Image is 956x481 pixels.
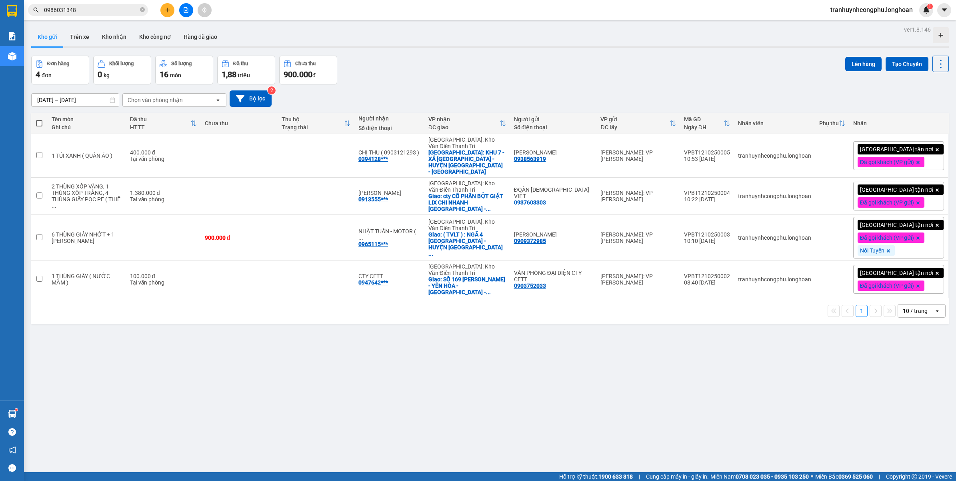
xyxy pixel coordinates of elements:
[514,149,593,156] div: HUỲNH TRỌNG ÁI
[128,96,183,104] div: Chọn văn phòng nhận
[222,70,236,79] span: 1,88
[109,61,134,66] div: Khối lượng
[428,124,500,130] div: ĐC giao
[130,149,197,156] div: 400.000 đ
[312,72,316,78] span: đ
[904,25,931,34] div: ver 1.8.146
[155,56,213,84] button: Số lượng16món
[126,113,201,134] th: Toggle SortBy
[52,202,56,209] span: ...
[811,475,813,478] span: ⚪️
[8,52,16,60] img: warehouse-icon
[47,61,69,66] div: Đơn hàng
[815,472,873,481] span: Miền Bắc
[684,149,730,156] div: VPBT1210250005
[284,70,312,79] span: 900.000
[684,273,730,279] div: VPBT1210250002
[165,7,170,13] span: plus
[7,5,17,17] img: logo-vxr
[202,7,207,13] span: aim
[130,116,190,122] div: Đã thu
[600,116,669,122] div: VP gửi
[596,113,680,134] th: Toggle SortBy
[358,234,363,241] span: ...
[8,464,16,472] span: message
[98,70,102,79] span: 0
[52,231,122,244] div: 6 THÙNG GIẤY NHỚT + 1 THÙNG BIA
[133,27,177,46] button: Kho công nợ
[928,4,931,9] span: 1
[514,186,593,199] div: ĐOÀN HỒNG VIỆT
[52,183,122,209] div: 2 THÙNG XỐP VÀNG, 1 THÙNG XỐP TRẮNG, 4 THÙNG GIẤY PỌC PE ( THIẾT BỊ ÂM THANH )
[428,263,506,276] div: [GEOGRAPHIC_DATA]: Kho Văn Điển Thanh Trì
[130,156,197,162] div: Tại văn phòng
[205,120,274,126] div: Chưa thu
[428,231,506,257] div: Giao: ( TVLT ) : NGÃ 4 TÂN QUANG - HUYỆN BẮC QUANG - HÀ GIANG/GIAO TRÊN QL2
[860,269,933,277] span: [GEOGRAPHIC_DATA] tận nơi
[104,72,110,78] span: kg
[428,193,506,212] div: Giao: cty CỔ PHẦN BỘT GIẶT LIX CHI NHANH BẮC NINH - LÔ II 1.1 - KCN QUẾ VÕ 2 - F.ĐÀO VIÊN - BẮC NINH
[268,86,276,94] sup: 2
[52,273,122,286] div: 1 THÙNG GIẤY ( NƯỚC MẮM )
[923,6,930,14] img: icon-new-feature
[514,116,593,122] div: Người gửi
[183,7,189,13] span: file-add
[856,305,868,317] button: 1
[230,90,272,107] button: Bộ lọc
[684,116,724,122] div: Mã GD
[514,124,593,130] div: Số điện thoại
[879,472,880,481] span: |
[52,124,122,130] div: Ghi chú
[140,6,145,14] span: close-circle
[598,473,633,480] strong: 1900 633 818
[600,231,676,244] div: [PERSON_NAME]: VP [PERSON_NAME]
[738,276,811,283] div: tranhuynhcongphu.longhoan
[819,120,839,126] div: Phụ thu
[710,472,809,481] span: Miền Nam
[36,70,40,79] span: 4
[860,282,914,289] span: Đã gọi khách (VP gửi)
[514,231,593,238] div: ANH TUẤN
[160,3,174,17] button: plus
[684,196,730,202] div: 10:22 [DATE]
[824,5,919,15] span: tranhuynhcongphu.longhoan
[238,72,250,78] span: triệu
[684,238,730,244] div: 10:10 [DATE]
[31,56,89,84] button: Đơn hàng4đơn
[903,307,928,315] div: 10 / trang
[171,61,192,66] div: Số lượng
[15,409,18,411] sup: 1
[33,7,39,13] span: search
[514,199,546,206] div: 0937603303
[295,61,316,66] div: Chưa thu
[233,61,248,66] div: Đã thu
[179,3,193,17] button: file-add
[738,193,811,199] div: tranhuynhcongphu.longhoan
[860,247,884,254] span: Nối Tuyến
[559,472,633,481] span: Hỗ trợ kỹ thuật:
[886,57,928,71] button: Tạo Chuyến
[860,221,933,228] span: [GEOGRAPHIC_DATA] tận nơi
[934,308,940,314] svg: open
[198,3,212,17] button: aim
[279,56,337,84] button: Chưa thu900.000đ
[912,474,917,479] span: copyright
[130,273,197,279] div: 100.000 đ
[8,410,16,418] img: warehouse-icon
[8,446,16,454] span: notification
[44,6,138,14] input: Tìm tên, số ĐT hoặc mã đơn
[845,57,882,71] button: Lên hàng
[600,273,676,286] div: [PERSON_NAME]: VP [PERSON_NAME]
[358,273,420,279] div: CTY CETT
[428,218,506,231] div: [GEOGRAPHIC_DATA]: Kho Văn Điển Thanh Trì
[486,289,491,295] span: ...
[358,149,420,156] div: CHỊ THU ( 0903121293 )
[64,27,96,46] button: Trên xe
[486,206,491,212] span: ...
[358,115,420,122] div: Người nhận
[424,113,510,134] th: Toggle SortBy
[738,152,811,159] div: tranhuynhcongphu.longhoan
[514,270,593,283] div: VĂN PHÒNG ĐẠI DIỆN CTY CETT
[428,149,506,175] div: Giao: KHU 7 - XÃ TỨ HIỆP - HUYỆN HẠ HÒA - PHÚ THỌ
[514,238,546,244] div: 0909372985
